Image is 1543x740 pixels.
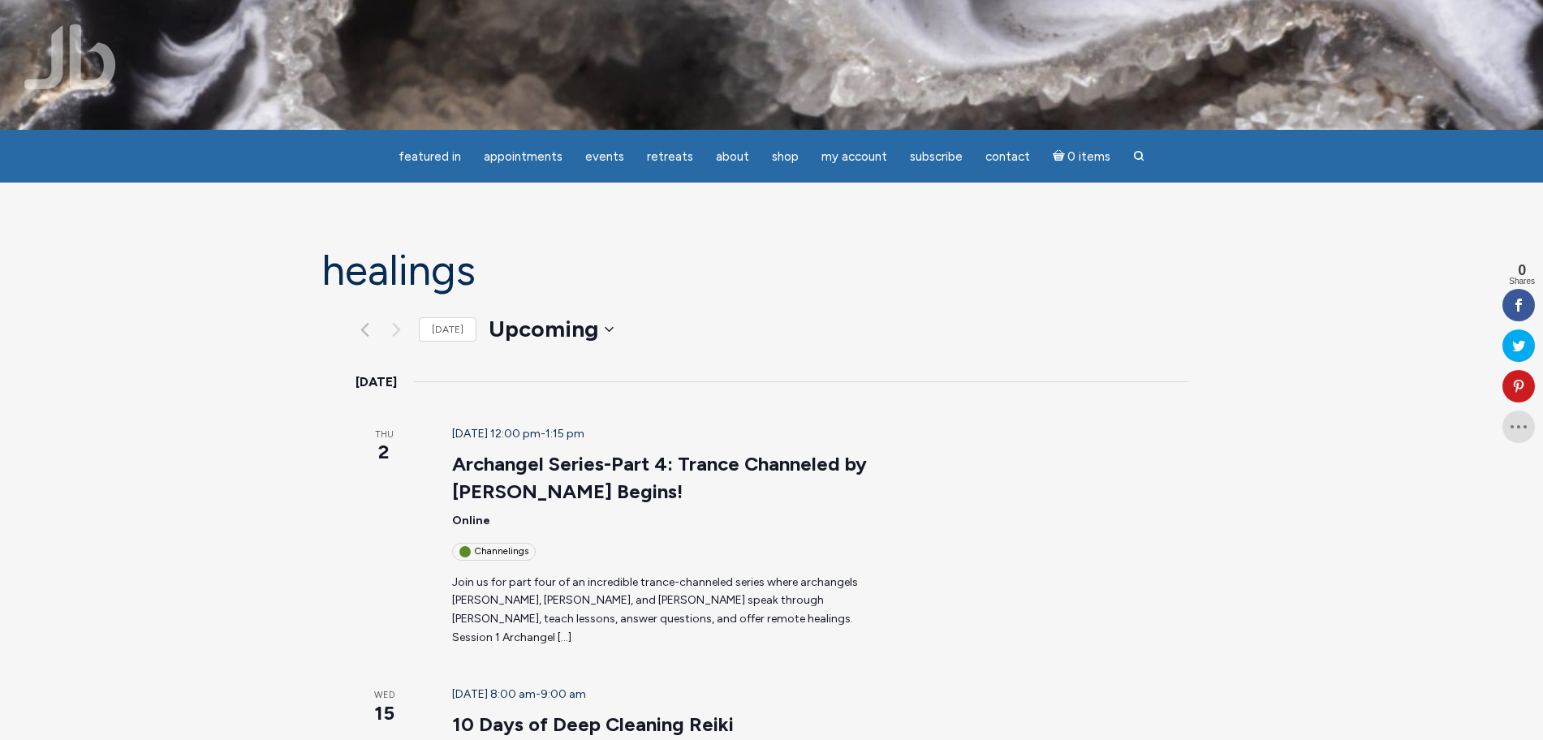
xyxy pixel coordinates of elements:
[321,247,1222,294] h1: Healings
[541,687,586,701] span: 9:00 am
[474,141,572,173] a: Appointments
[356,699,413,727] span: 15
[1053,149,1068,164] i: Cart
[545,427,584,441] span: 1:15 pm
[637,141,703,173] a: Retreats
[452,687,536,701] span: [DATE] 8:00 am
[24,24,116,89] img: Jamie Butler. The Everyday Medium
[387,320,407,339] button: Next Events
[356,428,413,442] span: Thu
[910,149,963,164] span: Subscribe
[356,320,375,339] a: Previous Events
[762,141,808,173] a: Shop
[489,313,614,346] button: Upcoming
[575,141,634,173] a: Events
[647,149,693,164] span: Retreats
[900,141,972,173] a: Subscribe
[452,543,536,560] div: Channelings
[976,141,1040,173] a: Contact
[356,438,413,466] span: 2
[1509,277,1535,286] span: Shares
[812,141,897,173] a: My Account
[821,149,887,164] span: My Account
[452,574,873,647] p: Join us for part four of an incredible trance-channeled series where archangels [PERSON_NAME], [P...
[399,149,461,164] span: featured in
[419,317,476,342] a: [DATE]
[452,427,584,441] time: -
[985,149,1030,164] span: Contact
[452,687,586,701] time: -
[1067,151,1110,163] span: 0 items
[389,141,471,173] a: featured in
[585,149,624,164] span: Events
[452,452,867,504] a: Archangel Series-Part 4: Trance Channeled by [PERSON_NAME] Begins!
[772,149,799,164] span: Shop
[706,141,759,173] a: About
[356,689,413,703] span: Wed
[452,514,490,527] span: Online
[716,149,749,164] span: About
[1043,140,1121,173] a: Cart0 items
[1509,263,1535,277] span: 0
[452,712,734,737] a: 10 Days of Deep Cleaning Reiki
[484,149,562,164] span: Appointments
[452,427,541,441] span: [DATE] 12:00 pm
[489,313,598,346] span: Upcoming
[356,372,397,393] time: [DATE]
